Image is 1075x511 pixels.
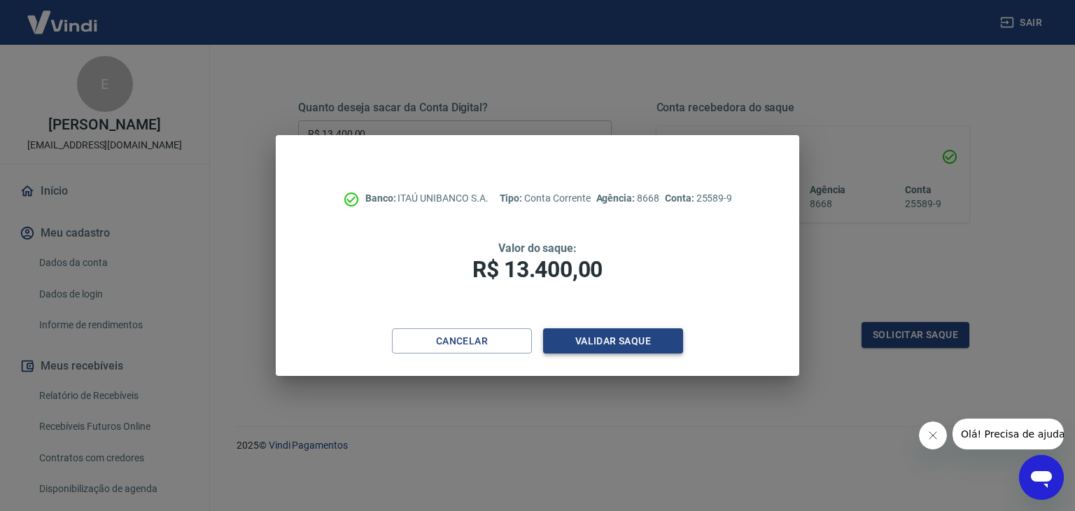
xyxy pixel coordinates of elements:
[392,328,532,354] button: Cancelar
[500,192,525,204] span: Tipo:
[500,191,591,206] p: Conta Corrente
[665,191,732,206] p: 25589-9
[1019,455,1064,500] iframe: Botão para abrir a janela de mensagens
[953,419,1064,449] iframe: Mensagem da empresa
[8,10,118,21] span: Olá! Precisa de ajuda?
[543,328,683,354] button: Validar saque
[498,241,577,255] span: Valor do saque:
[919,421,947,449] iframe: Fechar mensagem
[596,192,638,204] span: Agência:
[472,256,603,283] span: R$ 13.400,00
[596,191,659,206] p: 8668
[365,191,489,206] p: ITAÚ UNIBANCO S.A.
[665,192,696,204] span: Conta:
[365,192,398,204] span: Banco:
